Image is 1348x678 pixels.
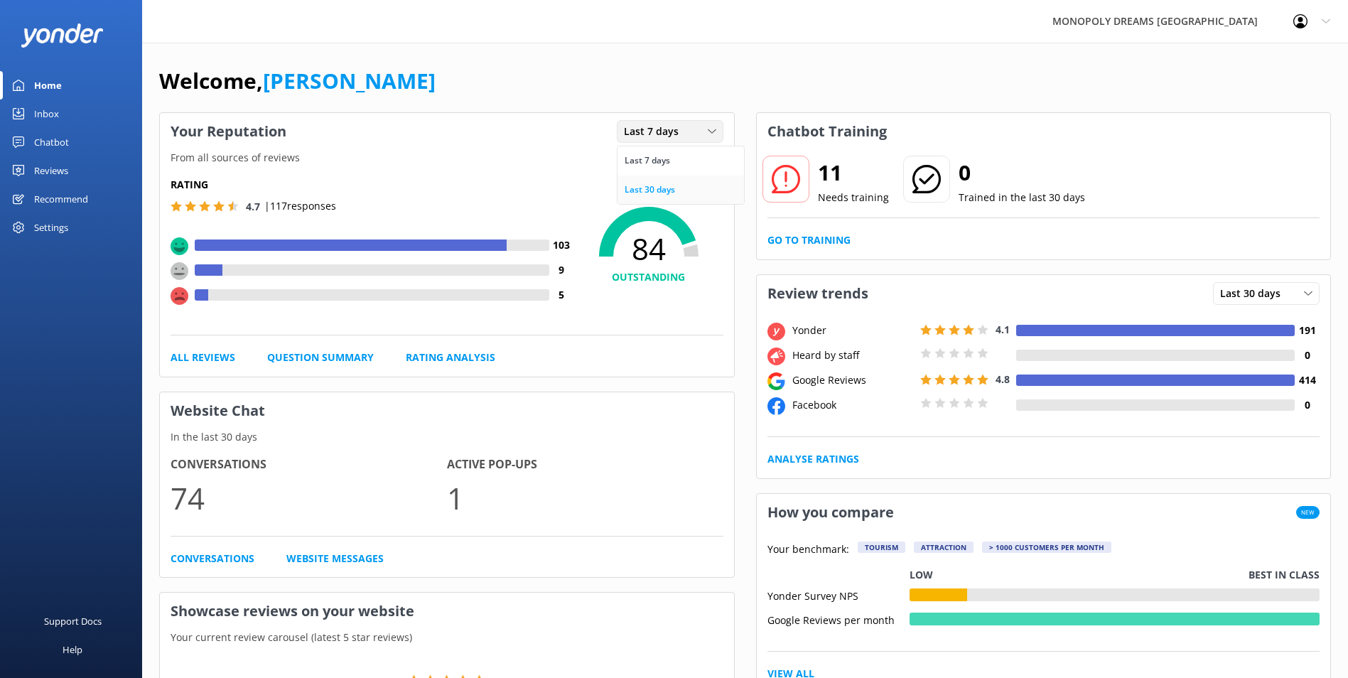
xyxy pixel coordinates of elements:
[789,348,917,363] div: Heard by staff
[757,113,897,150] h3: Chatbot Training
[549,237,574,253] h4: 103
[789,397,917,413] div: Facebook
[34,185,88,213] div: Recommend
[959,156,1085,190] h2: 0
[264,198,336,214] p: | 117 responses
[159,64,436,98] h1: Welcome,
[406,350,495,365] a: Rating Analysis
[1295,323,1320,338] h4: 191
[160,630,734,645] p: Your current review carousel (latest 5 star reviews)
[982,542,1111,553] div: > 1000 customers per month
[246,200,260,213] span: 4.7
[767,451,859,467] a: Analyse Ratings
[574,231,723,267] span: 84
[171,350,235,365] a: All Reviews
[34,128,69,156] div: Chatbot
[767,588,910,601] div: Yonder Survey NPS
[1249,567,1320,583] p: Best in class
[1295,397,1320,413] h4: 0
[63,635,82,664] div: Help
[757,494,905,531] h3: How you compare
[910,567,933,583] p: Low
[34,213,68,242] div: Settings
[818,190,889,205] p: Needs training
[1296,506,1320,519] span: New
[574,177,723,193] p: NPS
[171,551,254,566] a: Conversations
[625,154,670,168] div: Last 7 days
[996,372,1010,386] span: 4.8
[447,456,723,474] h4: Active Pop-ups
[160,113,297,150] h3: Your Reputation
[160,593,734,630] h3: Showcase reviews on your website
[789,372,917,388] div: Google Reviews
[286,551,384,566] a: Website Messages
[914,542,974,553] div: Attraction
[447,474,723,522] p: 1
[160,150,734,166] p: From all sources of reviews
[959,190,1085,205] p: Trained in the last 30 days
[160,392,734,429] h3: Website Chat
[44,607,102,635] div: Support Docs
[789,323,917,338] div: Yonder
[625,183,675,197] div: Last 30 days
[171,177,574,193] h5: Rating
[996,323,1010,336] span: 4.1
[1295,372,1320,388] h4: 414
[160,429,734,445] p: In the last 30 days
[21,23,103,47] img: yonder-white-logo.png
[549,287,574,303] h4: 5
[767,613,910,625] div: Google Reviews per month
[1220,286,1289,301] span: Last 30 days
[34,99,59,128] div: Inbox
[171,474,447,522] p: 74
[549,262,574,278] h4: 9
[858,542,905,553] div: Tourism
[34,156,68,185] div: Reviews
[767,542,849,559] p: Your benchmark:
[574,269,723,285] h4: OUTSTANDING
[171,456,447,474] h4: Conversations
[757,275,879,312] h3: Review trends
[34,71,62,99] div: Home
[1295,348,1320,363] h4: 0
[267,350,374,365] a: Question Summary
[818,156,889,190] h2: 11
[624,124,687,139] span: Last 7 days
[767,232,851,248] a: Go to Training
[263,66,436,95] a: [PERSON_NAME]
